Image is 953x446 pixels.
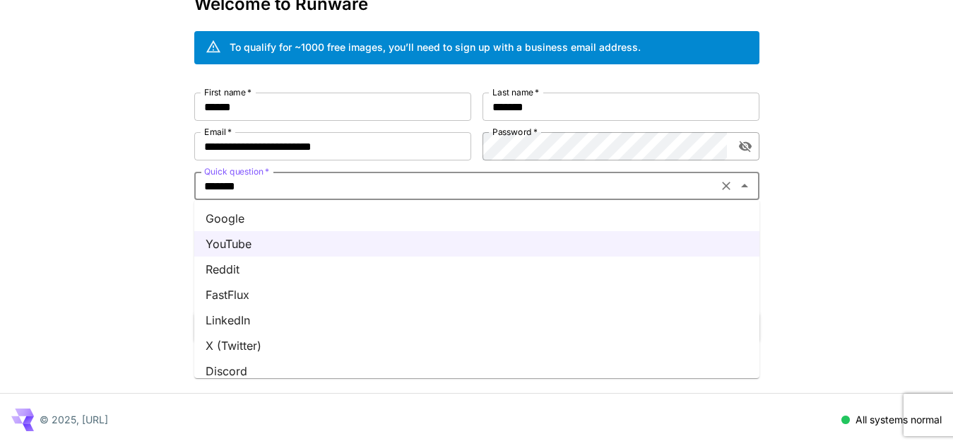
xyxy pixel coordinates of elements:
[194,333,759,358] li: X (Twitter)
[204,126,232,138] label: Email
[194,307,759,333] li: LinkedIn
[716,176,736,196] button: Clear
[40,412,108,427] p: © 2025, [URL]
[733,134,758,159] button: toggle password visibility
[194,358,759,384] li: Discord
[194,231,759,257] li: YouTube
[735,176,754,196] button: Close
[204,165,269,177] label: Quick question
[856,412,942,427] p: All systems normal
[492,126,538,138] label: Password
[492,86,539,98] label: Last name
[194,257,759,282] li: Reddit
[194,206,759,231] li: Google
[230,40,641,54] div: To qualify for ~1000 free images, you’ll need to sign up with a business email address.
[204,86,251,98] label: First name
[194,282,759,307] li: FastFlux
